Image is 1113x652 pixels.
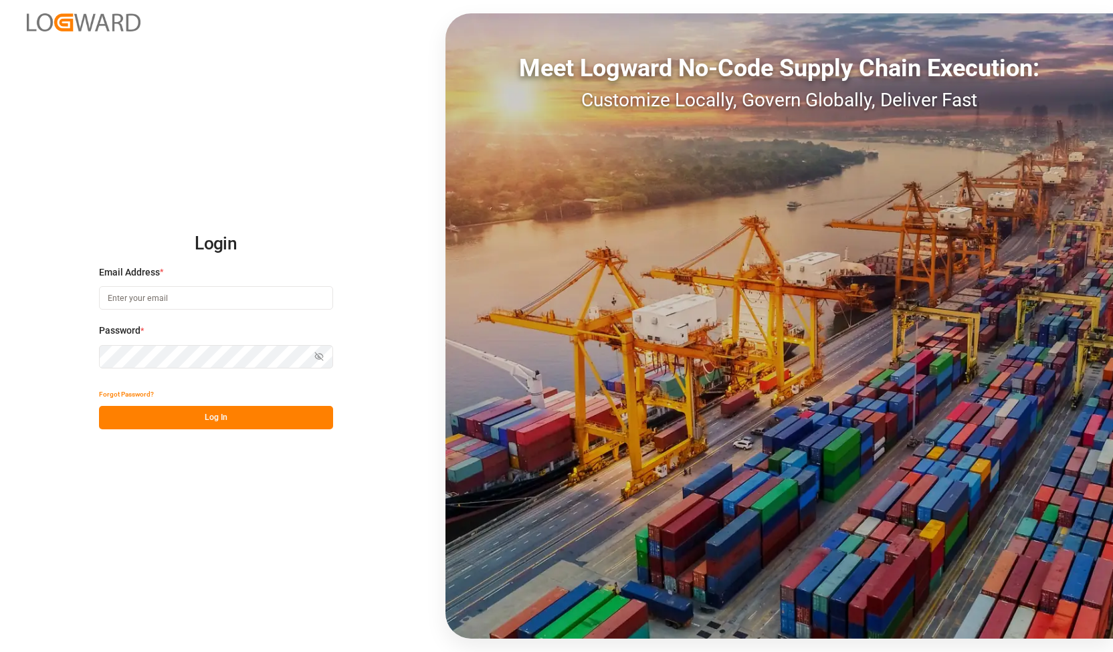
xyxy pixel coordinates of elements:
[99,265,160,280] span: Email Address
[99,324,140,338] span: Password
[27,13,140,31] img: Logward_new_orange.png
[445,50,1113,86] div: Meet Logward No-Code Supply Chain Execution:
[99,383,154,406] button: Forgot Password?
[99,406,333,429] button: Log In
[99,286,333,310] input: Enter your email
[99,223,333,265] h2: Login
[445,86,1113,114] div: Customize Locally, Govern Globally, Deliver Fast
